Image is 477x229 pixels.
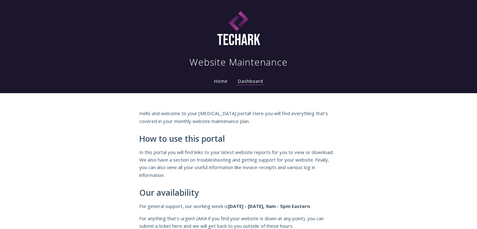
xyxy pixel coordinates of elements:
[139,188,338,198] h2: Our availability
[139,202,338,210] p: For general support, our working week is .
[139,134,338,144] h2: How to use this portal
[139,109,338,125] p: Hello and welcome to your [MEDICAL_DATA] portal! Here you will find everything that's covered in ...
[213,78,229,84] a: Home
[139,148,338,179] p: In this portal you will find links to your latest website reports for you to view or download. We...
[189,56,288,68] h1: Website Maintenance
[228,203,310,209] strong: [DATE] - [DATE], 9am - 5pm Eastern
[236,78,264,85] a: Dashboard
